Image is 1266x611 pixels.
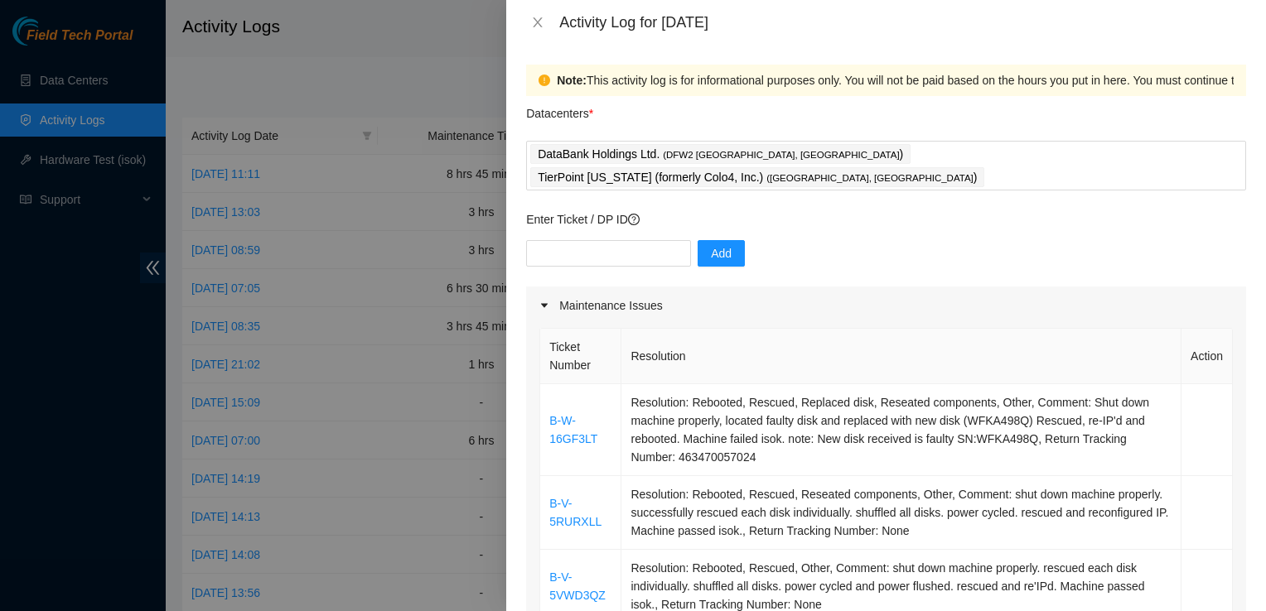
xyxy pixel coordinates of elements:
span: question-circle [628,214,640,225]
strong: Note: [557,71,587,89]
th: Resolution [621,329,1181,384]
div: Activity Log for [DATE] [559,13,1246,31]
p: Datacenters [526,96,593,123]
span: ( DFW2 [GEOGRAPHIC_DATA], [GEOGRAPHIC_DATA] [663,150,899,160]
p: TierPoint [US_STATE] (formerly Colo4, Inc.) ) [538,168,977,187]
button: Add [698,240,745,267]
td: Resolution: Rebooted, Rescued, Replaced disk, Reseated components, Other, Comment: Shut down mach... [621,384,1181,476]
th: Ticket Number [540,329,621,384]
a: B-V-5RURXLL [549,497,602,528]
span: Add [711,244,732,262]
div: Maintenance Issues [526,286,1246,325]
span: ( [GEOGRAPHIC_DATA], [GEOGRAPHIC_DATA] [766,173,974,183]
th: Action [1181,329,1233,384]
span: close [531,16,544,29]
a: B-V-5VWD3QZ [549,570,606,602]
p: Enter Ticket / DP ID [526,210,1246,229]
td: Resolution: Rebooted, Rescued, Reseated components, Other, Comment: shut down machine properly. s... [621,476,1181,550]
p: DataBank Holdings Ltd. ) [538,145,903,164]
a: B-W-16GF3LT [549,414,597,445]
span: exclamation-circle [539,75,550,86]
button: Close [526,15,549,31]
span: caret-right [539,301,549,310]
